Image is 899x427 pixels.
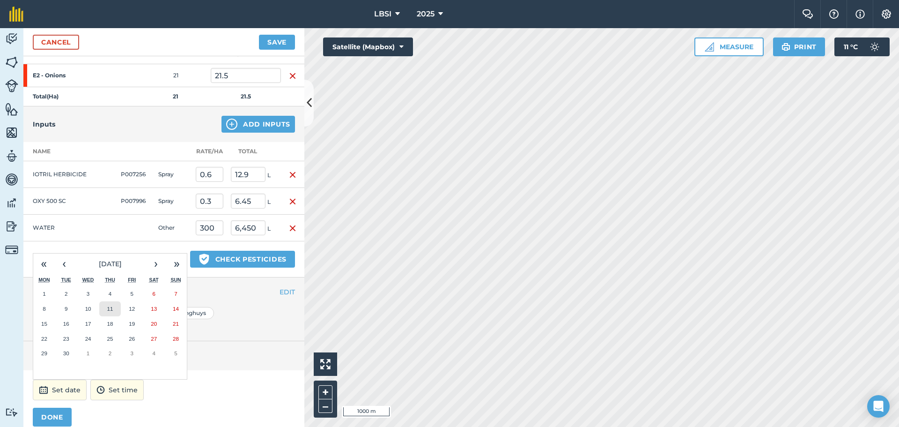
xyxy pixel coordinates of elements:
button: Add Inputs [221,116,295,133]
button: September 22, 2025 [33,331,55,346]
abbr: Monday [38,277,50,283]
img: svg+xml;base64,PHN2ZyB4bWxucz0iaHR0cDovL3d3dy53My5vcmcvMjAwMC9zdmciIHdpZHRoPSI1NiIgaGVpZ2h0PSI2MC... [5,126,18,140]
abbr: September 6, 2025 [152,291,155,297]
img: Two speech bubbles overlapping with the left bubble in the forefront [802,9,813,19]
button: September 29, 2025 [33,346,55,361]
button: September 6, 2025 [143,286,165,301]
button: Print [773,37,825,56]
td: P007996 [117,188,155,215]
button: » [166,254,187,274]
abbr: September 7, 2025 [174,291,177,297]
button: September 5, 2025 [121,286,143,301]
abbr: September 3, 2025 [87,291,89,297]
h4: Inputs [33,119,55,129]
td: WATER [23,215,117,241]
button: September 28, 2025 [165,331,187,346]
img: svg+xml;base64,PHN2ZyB4bWxucz0iaHR0cDovL3d3dy53My5vcmcvMjAwMC9zdmciIHdpZHRoPSIxOSIgaGVpZ2h0PSIyNC... [781,41,790,52]
img: A question mark icon [828,9,840,19]
abbr: September 4, 2025 [109,291,111,297]
button: September 11, 2025 [99,301,121,316]
button: September 16, 2025 [55,316,77,331]
td: IOTRIL HERBICIDE [23,161,117,188]
button: › [146,254,166,274]
img: svg+xml;base64,PHN2ZyB4bWxucz0iaHR0cDovL3d3dy53My5vcmcvMjAwMC9zdmciIHdpZHRoPSI1NiIgaGVpZ2h0PSI2MC... [5,55,18,69]
abbr: September 29, 2025 [41,350,47,356]
img: svg+xml;base64,PHN2ZyB4bWxucz0iaHR0cDovL3d3dy53My5vcmcvMjAwMC9zdmciIHdpZHRoPSIxNiIgaGVpZ2h0PSIyNC... [289,223,296,234]
abbr: September 1, 2025 [43,291,45,297]
button: September 2, 2025 [55,286,77,301]
button: September 21, 2025 [165,316,187,331]
button: September 27, 2025 [143,331,165,346]
td: L [227,215,281,241]
button: October 2, 2025 [99,346,121,361]
button: Set date [33,380,87,400]
button: September 18, 2025 [99,316,121,331]
button: + [318,385,332,399]
abbr: September 19, 2025 [129,321,135,327]
button: September 12, 2025 [121,301,143,316]
img: svg+xml;base64,PD94bWwgdmVyc2lvbj0iMS4wIiBlbmNvZGluZz0idXRmLTgiPz4KPCEtLSBHZW5lcmF0b3I6IEFkb2JlIE... [5,243,18,256]
abbr: September 13, 2025 [151,306,157,312]
button: September 25, 2025 [99,331,121,346]
button: Satellite (Mapbox) [323,37,413,56]
td: L [227,188,281,215]
abbr: Sunday [170,277,181,283]
abbr: September 23, 2025 [63,336,69,342]
button: October 5, 2025 [165,346,187,361]
img: fieldmargin Logo [9,7,23,22]
td: 21 [140,64,211,87]
abbr: September 21, 2025 [173,321,179,327]
button: October 3, 2025 [121,346,143,361]
button: September 20, 2025 [143,316,165,331]
button: September 15, 2025 [33,316,55,331]
button: September 3, 2025 [77,286,99,301]
button: Measure [694,37,764,56]
span: [DATE] [99,260,122,268]
abbr: October 1, 2025 [87,350,89,356]
abbr: Thursday [105,277,115,283]
button: September 30, 2025 [55,346,77,361]
button: September 14, 2025 [165,301,187,316]
abbr: Friday [128,277,136,283]
abbr: September 12, 2025 [129,306,135,312]
img: svg+xml;base64,PD94bWwgdmVyc2lvbj0iMS4wIiBlbmNvZGluZz0idXRmLTgiPz4KPCEtLSBHZW5lcmF0b3I6IEFkb2JlIE... [5,408,18,417]
abbr: September 30, 2025 [63,350,69,356]
abbr: September 25, 2025 [107,336,113,342]
td: Spray [155,161,192,188]
strong: 21 [173,93,178,100]
span: LBSI [374,8,391,20]
img: svg+xml;base64,PD94bWwgdmVyc2lvbj0iMS4wIiBlbmNvZGluZz0idXRmLTgiPz4KPCEtLSBHZW5lcmF0b3I6IEFkb2JlIE... [5,79,18,92]
abbr: September 24, 2025 [85,336,91,342]
button: 11 °C [834,37,890,56]
button: September 13, 2025 [143,301,165,316]
button: October 4, 2025 [143,346,165,361]
img: svg+xml;base64,PHN2ZyB4bWxucz0iaHR0cDovL3d3dy53My5vcmcvMjAwMC9zdmciIHdpZHRoPSIxNiIgaGVpZ2h0PSIyNC... [289,196,296,207]
button: Save [259,35,295,50]
button: « [33,254,54,274]
button: September 26, 2025 [121,331,143,346]
td: Other [155,215,192,241]
abbr: September 28, 2025 [173,336,179,342]
img: svg+xml;base64,PHN2ZyB4bWxucz0iaHR0cDovL3d3dy53My5vcmcvMjAwMC9zdmciIHdpZHRoPSI1NiIgaGVpZ2h0PSI2MC... [5,102,18,116]
th: Name [23,142,117,161]
button: September 19, 2025 [121,316,143,331]
button: – [318,399,332,413]
strong: Total ( Ha ) [33,93,59,100]
button: DONE [33,408,72,427]
img: svg+xml;base64,PD94bWwgdmVyc2lvbj0iMS4wIiBlbmNvZGluZz0idXRmLTgiPz4KPCEtLSBHZW5lcmF0b3I6IEFkb2JlIE... [5,196,18,210]
button: October 1, 2025 [77,346,99,361]
strong: 21.5 [241,93,251,100]
img: svg+xml;base64,PD94bWwgdmVyc2lvbj0iMS4wIiBlbmNvZGluZz0idXRmLTgiPz4KPCEtLSBHZW5lcmF0b3I6IEFkb2JlIE... [96,384,105,396]
abbr: September 20, 2025 [151,321,157,327]
img: Four arrows, one pointing top left, one top right, one bottom right and the last bottom left [320,359,331,369]
img: svg+xml;base64,PD94bWwgdmVyc2lvbj0iMS4wIiBlbmNvZGluZz0idXRmLTgiPz4KPCEtLSBHZW5lcmF0b3I6IEFkb2JlIE... [5,32,18,46]
a: Cancel [33,35,79,50]
button: EDIT [280,287,295,297]
img: svg+xml;base64,PD94bWwgdmVyc2lvbj0iMS4wIiBlbmNvZGluZz0idXRmLTgiPz4KPCEtLSBHZW5lcmF0b3I6IEFkb2JlIE... [5,172,18,187]
button: Set time [90,380,144,400]
abbr: September 27, 2025 [151,336,157,342]
abbr: September 18, 2025 [107,321,113,327]
td: L [227,161,281,188]
abbr: Wednesday [82,277,94,283]
abbr: September 5, 2025 [131,291,133,297]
